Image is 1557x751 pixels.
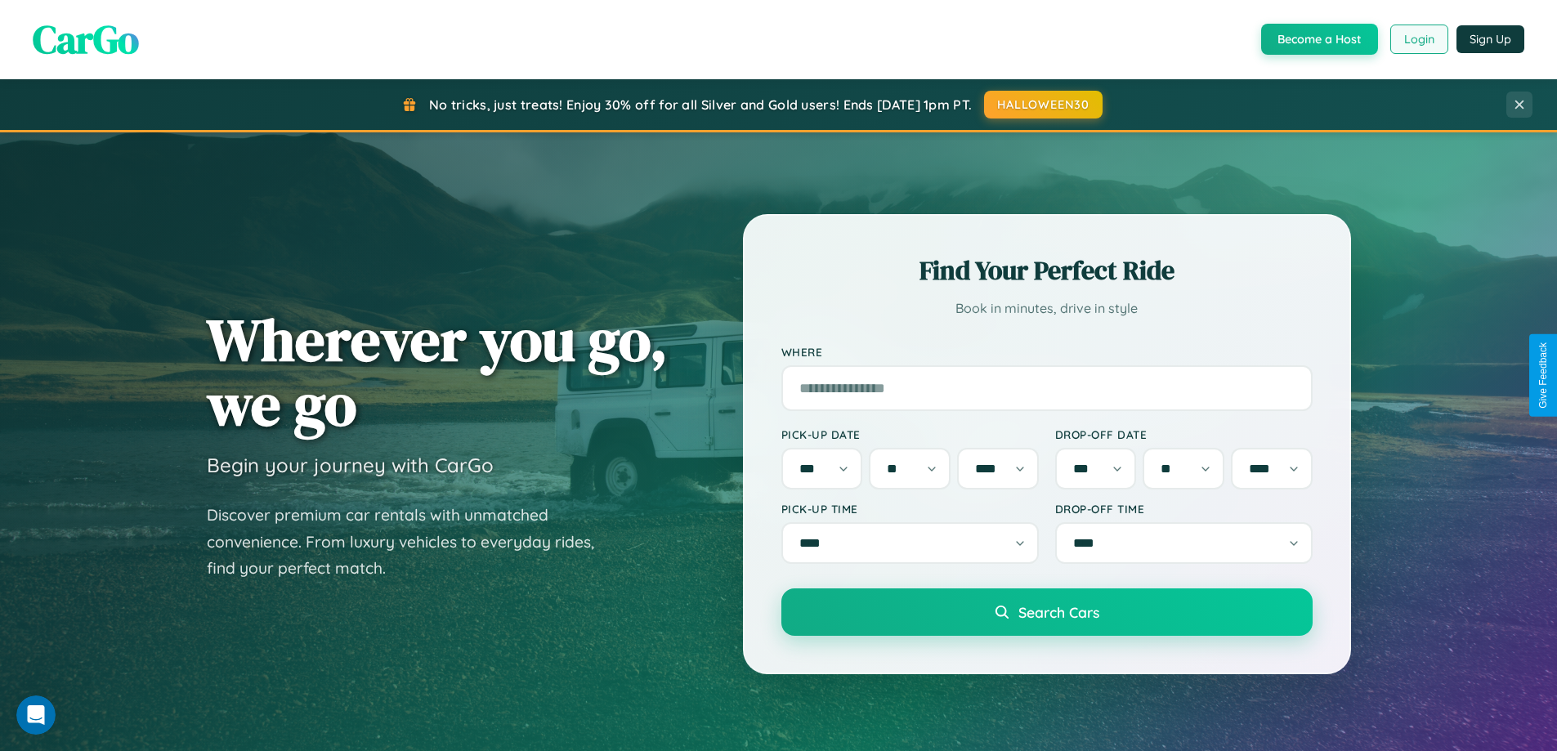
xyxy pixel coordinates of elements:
[1261,24,1378,55] button: Become a Host
[16,695,56,735] iframe: Intercom live chat
[207,502,615,582] p: Discover premium car rentals with unmatched convenience. From luxury vehicles to everyday rides, ...
[781,502,1039,516] label: Pick-up Time
[207,307,668,436] h1: Wherever you go, we go
[1055,502,1313,516] label: Drop-off Time
[984,91,1103,118] button: HALLOWEEN30
[429,96,972,113] span: No tricks, just treats! Enjoy 30% off for all Silver and Gold users! Ends [DATE] 1pm PT.
[781,345,1313,359] label: Where
[1390,25,1448,54] button: Login
[1537,342,1549,409] div: Give Feedback
[781,253,1313,288] h2: Find Your Perfect Ride
[1456,25,1524,53] button: Sign Up
[781,297,1313,320] p: Book in minutes, drive in style
[781,588,1313,636] button: Search Cars
[33,12,139,66] span: CarGo
[1055,427,1313,441] label: Drop-off Date
[781,427,1039,441] label: Pick-up Date
[1018,603,1099,621] span: Search Cars
[207,453,494,477] h3: Begin your journey with CarGo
